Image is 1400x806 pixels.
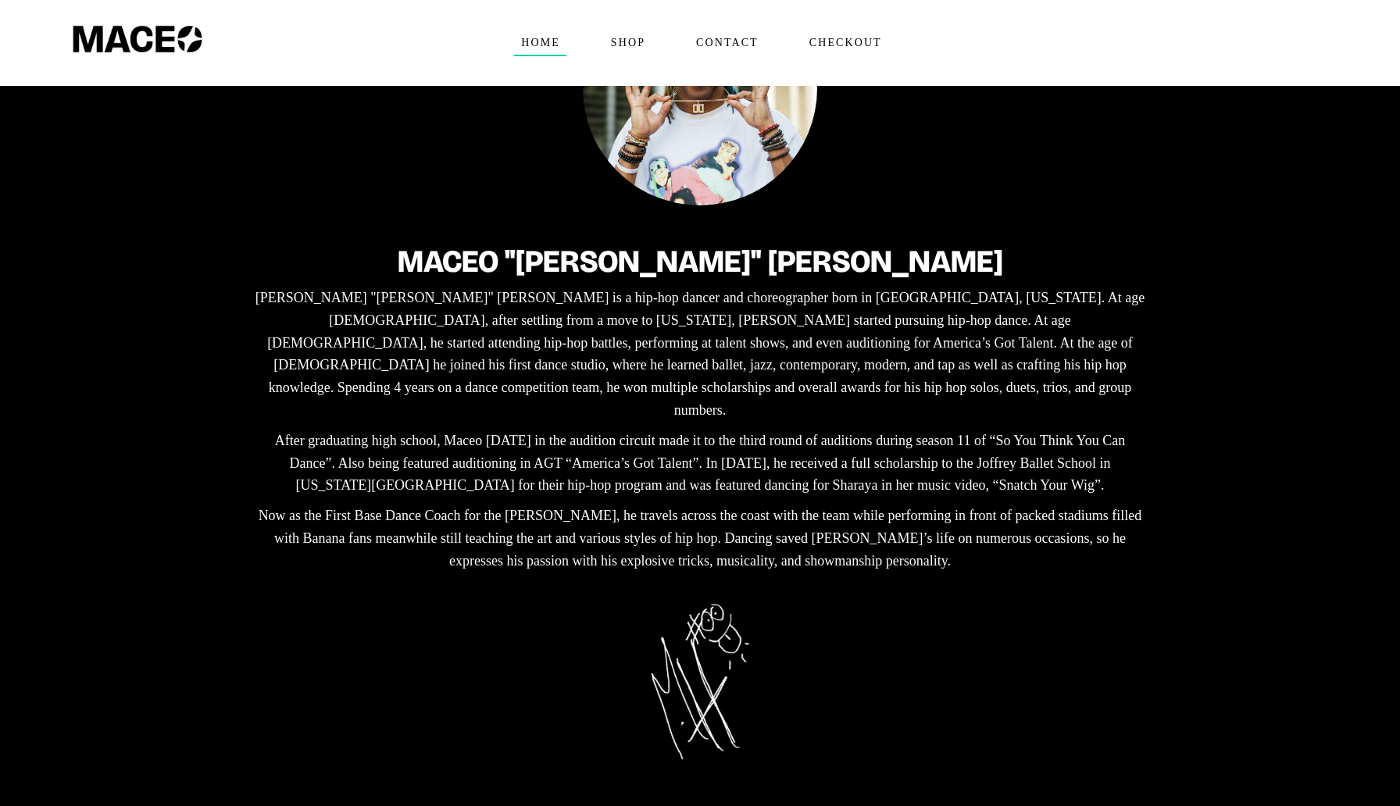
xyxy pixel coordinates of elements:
span: Contact [689,30,765,55]
span: Checkout [802,30,888,55]
p: Now as the First Base Dance Coach for the [PERSON_NAME], he travels across the coast with the tea... [251,505,1149,572]
span: Home [514,30,566,55]
img: Maceo Harrison Signature [651,604,750,760]
span: Shop [604,30,652,55]
p: After graduating high school, Maceo [DATE] in the audition circuit made it to the third round of ... [251,430,1149,497]
p: [PERSON_NAME] "[PERSON_NAME]" [PERSON_NAME] is a hip-hop dancer and choreographer born in [GEOGRA... [251,287,1149,422]
h2: Maceo "[PERSON_NAME]" [PERSON_NAME] [251,244,1149,279]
